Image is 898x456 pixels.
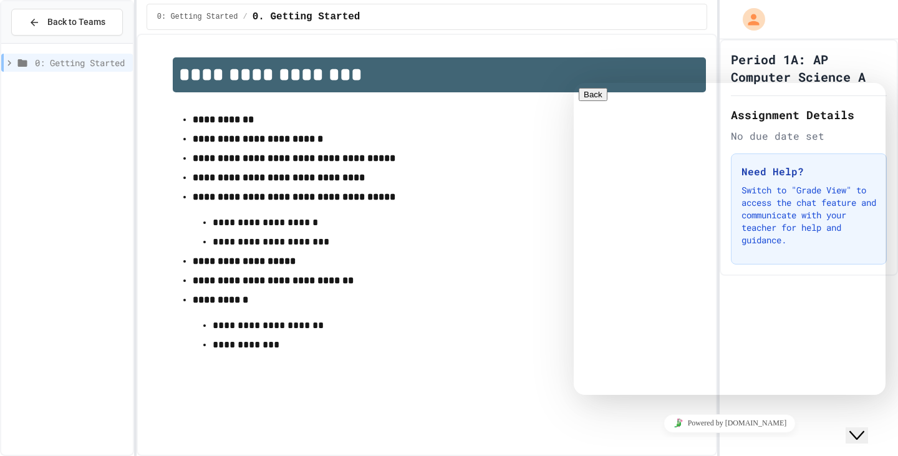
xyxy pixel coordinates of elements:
[35,56,128,69] span: 0: Getting Started
[574,83,886,395] iframe: chat widget
[253,9,360,24] span: 0. Getting Started
[846,406,886,444] iframe: chat widget
[731,51,887,85] h1: Period 1A: AP Computer Science A
[157,12,238,22] span: 0: Getting Started
[574,409,886,437] iframe: chat widget
[47,16,105,29] span: Back to Teams
[11,9,123,36] button: Back to Teams
[730,5,768,34] div: My Account
[243,12,247,22] span: /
